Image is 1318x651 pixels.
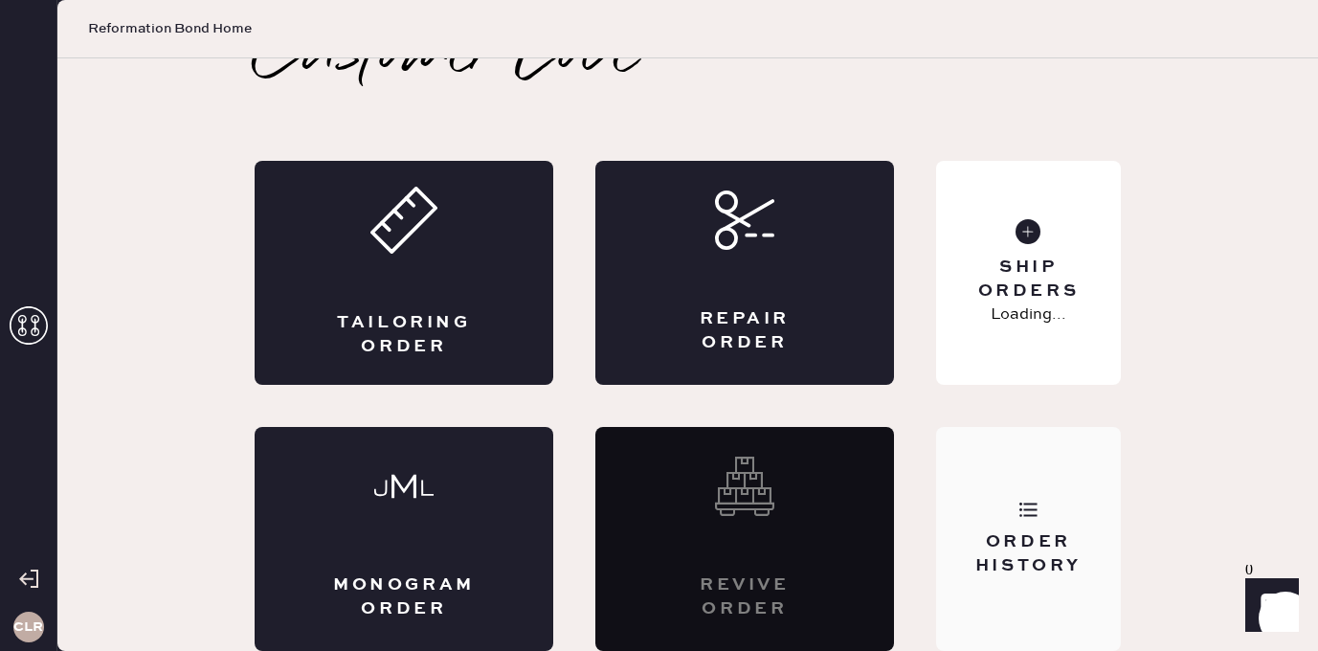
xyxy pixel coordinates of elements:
[331,573,477,621] div: Monogram Order
[951,530,1106,578] div: Order History
[991,303,1066,326] p: Loading...
[13,620,43,634] h3: CLR
[672,573,817,621] div: Revive order
[595,427,894,651] div: Interested? Contact us at care@hemster.co
[1227,565,1309,647] iframe: Front Chat
[331,311,477,359] div: Tailoring Order
[672,307,817,355] div: Repair Order
[255,15,638,92] h2: Customer Love
[951,256,1106,303] div: Ship Orders
[88,19,252,38] span: Reformation Bond Home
